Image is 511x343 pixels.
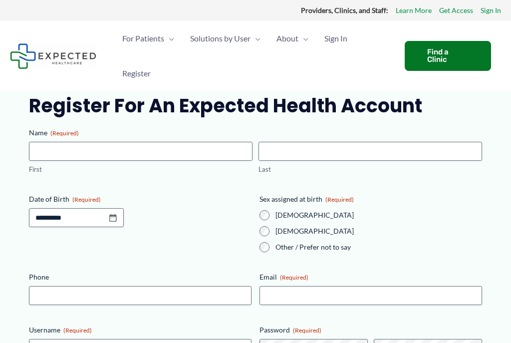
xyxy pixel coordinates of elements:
[405,41,491,71] a: Find a Clinic
[439,4,473,17] a: Get Access
[258,165,482,174] label: Last
[259,194,354,204] legend: Sex assigned at birth
[164,21,174,56] span: Menu Toggle
[122,56,151,91] span: Register
[251,21,260,56] span: Menu Toggle
[10,43,96,69] img: Expected Healthcare Logo - side, dark font, small
[396,4,432,17] a: Learn More
[72,196,101,203] span: (Required)
[481,4,501,17] a: Sign In
[275,242,482,252] label: Other / Prefer not to say
[29,272,252,282] label: Phone
[29,165,253,174] label: First
[259,325,321,335] legend: Password
[275,210,482,220] label: [DEMOGRAPHIC_DATA]
[298,21,308,56] span: Menu Toggle
[182,21,268,56] a: Solutions by UserMenu Toggle
[324,21,347,56] span: Sign In
[29,194,252,204] label: Date of Birth
[275,226,482,236] label: [DEMOGRAPHIC_DATA]
[114,21,395,91] nav: Primary Site Navigation
[63,327,92,334] span: (Required)
[122,21,164,56] span: For Patients
[268,21,316,56] a: AboutMenu Toggle
[29,93,482,118] h2: Register for an Expected Health Account
[50,129,79,137] span: (Required)
[280,274,308,281] span: (Required)
[259,272,482,282] label: Email
[114,56,159,91] a: Register
[316,21,355,56] a: Sign In
[276,21,298,56] span: About
[190,21,251,56] span: Solutions by User
[29,128,79,138] legend: Name
[301,6,388,14] strong: Providers, Clinics, and Staff:
[325,196,354,203] span: (Required)
[29,325,252,335] label: Username
[293,327,321,334] span: (Required)
[114,21,182,56] a: For PatientsMenu Toggle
